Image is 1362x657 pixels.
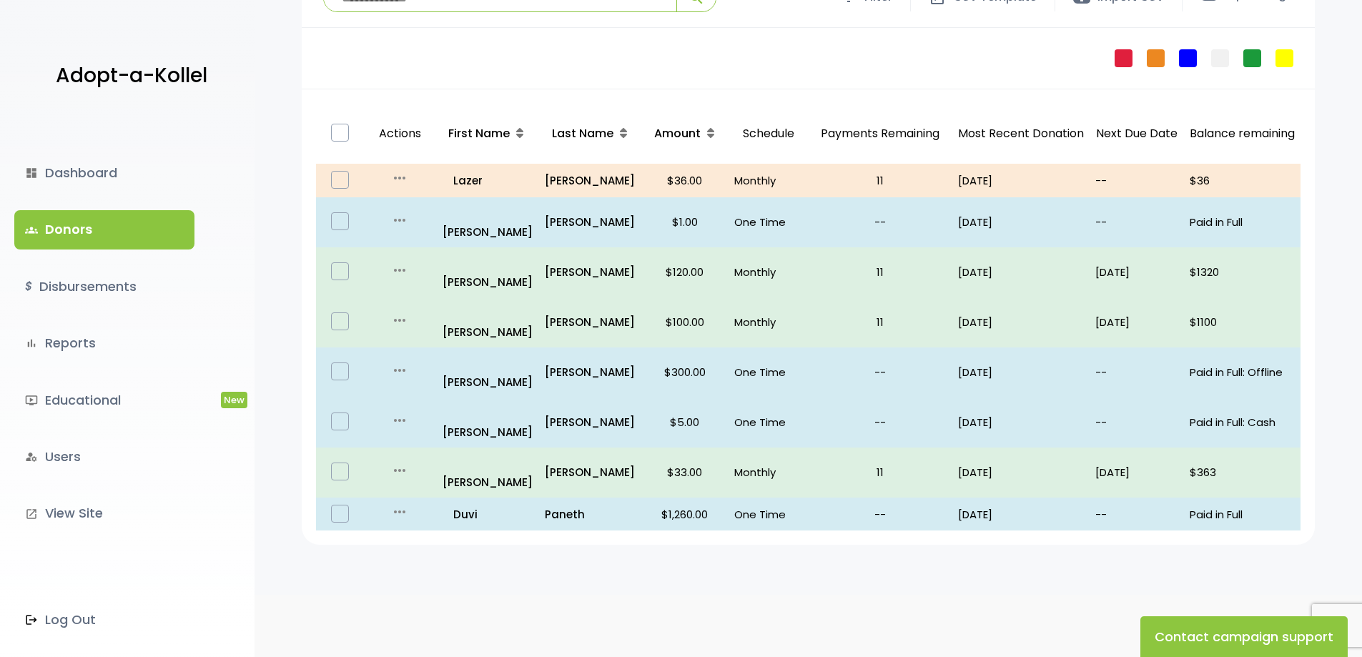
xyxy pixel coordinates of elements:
[1190,171,1295,190] p: $36
[545,171,636,190] a: [PERSON_NAME]
[370,109,430,159] p: Actions
[958,505,1084,524] p: [DATE]
[552,125,613,142] span: Last Name
[443,303,533,342] a: [PERSON_NAME]
[647,362,723,382] p: $300.00
[1190,212,1295,232] p: Paid in Full
[958,413,1084,432] p: [DATE]
[221,392,247,408] span: New
[1190,463,1295,482] p: $363
[734,171,802,190] p: Monthly
[814,109,947,159] p: Payments Remaining
[14,324,194,362] a: bar_chartReports
[25,394,38,407] i: ondemand_video
[545,212,636,232] a: [PERSON_NAME]
[958,362,1084,382] p: [DATE]
[734,413,802,432] p: One Time
[958,312,1084,332] p: [DATE]
[734,505,802,524] p: One Time
[545,312,636,332] a: [PERSON_NAME]
[647,413,723,432] p: $5.00
[734,109,802,159] p: Schedule
[814,463,947,482] p: 11
[545,413,636,432] a: [PERSON_NAME]
[958,262,1084,282] p: [DATE]
[443,353,533,392] a: [PERSON_NAME]
[1095,505,1178,524] p: --
[49,41,207,111] a: Adopt-a-Kollel
[958,463,1084,482] p: [DATE]
[14,601,194,639] a: Log Out
[814,171,947,190] p: 11
[14,494,194,533] a: launchView Site
[814,362,947,382] p: --
[448,125,510,142] span: First Name
[391,262,408,279] i: more_horiz
[814,212,947,232] p: --
[1095,362,1178,382] p: --
[56,58,207,94] p: Adopt-a-Kollel
[814,262,947,282] p: 11
[1095,262,1178,282] p: [DATE]
[391,362,408,379] i: more_horiz
[654,125,701,142] span: Amount
[1095,124,1178,144] p: Next Due Date
[391,462,408,479] i: more_horiz
[647,171,723,190] p: $36.00
[647,262,723,282] p: $120.00
[25,450,38,463] i: manage_accounts
[958,171,1084,190] p: [DATE]
[647,312,723,332] p: $100.00
[1095,212,1178,232] p: --
[545,362,636,382] a: [PERSON_NAME]
[734,262,802,282] p: Monthly
[25,337,38,350] i: bar_chart
[1190,124,1295,144] p: Balance remaining
[958,212,1084,232] p: [DATE]
[25,277,32,297] i: $
[443,203,533,242] a: [PERSON_NAME]
[545,505,636,524] a: Paneth
[1140,616,1348,657] button: Contact campaign support
[545,463,636,482] a: [PERSON_NAME]
[443,453,533,492] a: [PERSON_NAME]
[1190,505,1295,524] p: Paid in Full
[1190,362,1295,382] p: Paid in Full: Offline
[14,438,194,476] a: manage_accountsUsers
[443,403,533,442] a: [PERSON_NAME]
[814,413,947,432] p: --
[814,312,947,332] p: 11
[391,169,408,187] i: more_horiz
[734,312,802,332] p: Monthly
[391,312,408,329] i: more_horiz
[1095,312,1178,332] p: [DATE]
[1190,413,1295,432] p: Paid in Full: Cash
[647,463,723,482] p: $33.00
[443,171,533,190] a: Lazer
[545,262,636,282] a: [PERSON_NAME]
[734,463,802,482] p: Monthly
[1095,171,1178,190] p: --
[647,505,723,524] p: $1,260.00
[14,210,194,249] a: groupsDonors
[1190,312,1295,332] p: $1100
[391,503,408,520] i: more_horiz
[391,412,408,429] i: more_horiz
[647,212,723,232] p: $1.00
[25,224,38,237] span: groups
[443,253,533,292] a: [PERSON_NAME]
[958,124,1084,144] p: Most Recent Donation
[443,505,533,524] a: Duvi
